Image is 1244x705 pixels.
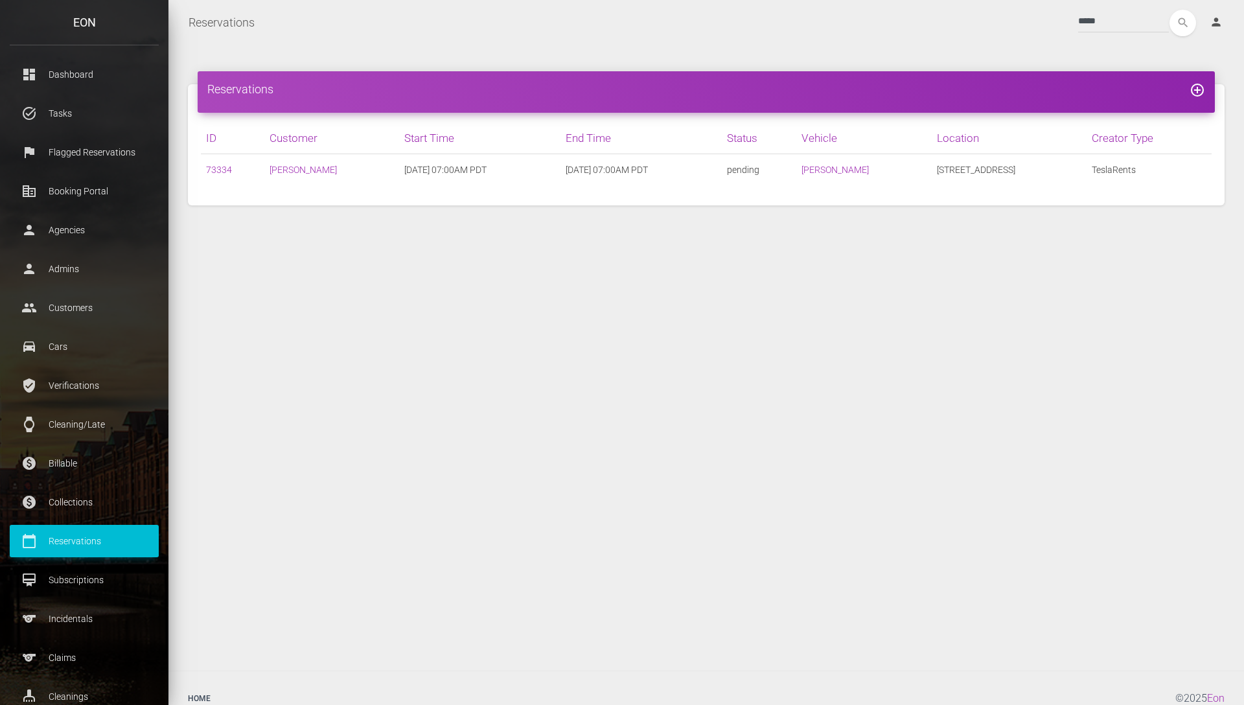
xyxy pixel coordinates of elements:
p: Flagged Reservations [19,143,149,162]
th: Location [932,122,1087,154]
a: person Agencies [10,214,159,246]
th: ID [201,122,264,154]
th: Creator Type [1087,122,1212,154]
td: [DATE] 07:00AM PDT [560,154,722,186]
a: task_alt Tasks [10,97,159,130]
h4: Reservations [207,81,1205,97]
a: verified_user Verifications [10,369,159,402]
a: calendar_today Reservations [10,525,159,557]
th: Vehicle [796,122,932,154]
p: Customers [19,298,149,318]
a: watch Cleaning/Late [10,408,159,441]
p: Admins [19,259,149,279]
button: search [1169,10,1196,36]
p: Collections [19,492,149,512]
td: TeslaRents [1087,154,1212,186]
p: Agencies [19,220,149,240]
td: [DATE] 07:00AM PDT [399,154,560,186]
p: Cars [19,337,149,356]
a: dashboard Dashboard [10,58,159,91]
p: Tasks [19,104,149,123]
a: Eon [1207,692,1225,704]
a: corporate_fare Booking Portal [10,175,159,207]
p: Dashboard [19,65,149,84]
a: paid Billable [10,447,159,480]
p: Cleaning/Late [19,415,149,434]
p: Reservations [19,531,149,551]
a: 73334 [206,165,232,175]
a: [PERSON_NAME] [270,165,337,175]
a: person Admins [10,253,159,285]
p: Billable [19,454,149,473]
p: Verifications [19,376,149,395]
a: flag Flagged Reservations [10,136,159,168]
i: person [1210,16,1223,29]
a: paid Collections [10,486,159,518]
a: sports Claims [10,641,159,674]
th: Customer [264,122,400,154]
a: [PERSON_NAME] [801,165,869,175]
p: Incidentals [19,609,149,629]
p: Booking Portal [19,181,149,201]
th: Start Time [399,122,560,154]
th: Status [722,122,796,154]
a: sports Incidentals [10,603,159,635]
a: Reservations [189,6,255,39]
a: drive_eta Cars [10,330,159,363]
td: pending [722,154,796,186]
a: people Customers [10,292,159,324]
p: Claims [19,648,149,667]
a: add_circle_outline [1190,82,1205,96]
a: person [1200,10,1234,36]
i: add_circle_outline [1190,82,1205,98]
p: Subscriptions [19,570,149,590]
a: card_membership Subscriptions [10,564,159,596]
td: [STREET_ADDRESS] [932,154,1087,186]
th: End Time [560,122,722,154]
